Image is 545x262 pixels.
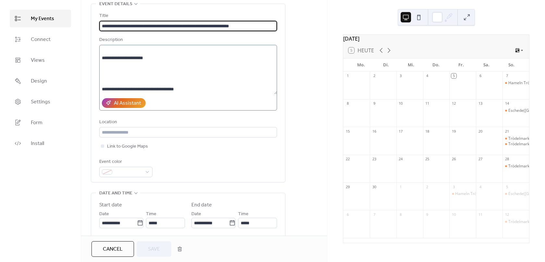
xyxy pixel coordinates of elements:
div: Title [99,12,276,20]
span: Time [146,210,156,218]
div: 3 [451,184,456,189]
a: Install [10,135,71,152]
div: 6 [478,73,483,78]
span: Link to Google Maps [107,143,148,151]
div: 10 [451,212,456,217]
a: My Events [10,10,71,27]
a: Form [10,114,71,131]
div: 19 [451,129,456,134]
div: Hameln Trödelmarkt Edeka Center Hermasch [449,191,476,197]
div: 9 [372,101,377,106]
div: So. [499,59,524,72]
div: 15 [345,129,350,134]
div: 28 [504,157,509,162]
span: Date and time [99,190,132,197]
div: 1 [398,184,403,189]
div: AI Assistant [114,99,141,107]
div: Di. [373,59,398,72]
div: 6 [345,212,350,217]
div: 2 [372,73,377,78]
div: 25 [425,157,430,162]
div: 30 [372,184,377,189]
div: 1 [345,73,350,78]
div: 12 [504,212,509,217]
div: 4 [478,184,483,189]
div: Mi. [399,59,424,72]
div: 10 [398,101,403,106]
div: 13 [478,101,483,106]
div: 2 [425,184,430,189]
div: 12 [451,101,456,106]
a: Design [10,72,71,90]
div: 3 [398,73,403,78]
div: 4 [425,73,430,78]
div: Do. [424,59,449,72]
div: 7 [504,73,509,78]
div: 18 [425,129,430,134]
div: 17 [398,129,403,134]
div: 11 [478,212,483,217]
span: Date [99,210,109,218]
a: Views [10,51,71,69]
span: Form [31,119,42,127]
button: AI Assistant [102,98,146,108]
div: 14 [504,101,509,106]
div: Description [99,36,276,44]
div: Sa. [474,59,499,72]
div: 27 [478,157,483,162]
div: 7 [372,212,377,217]
div: Trödelmarkt Neustadt am Rübenberge Edeka-Center Hanekamp TRÖDEL SONDERPREISE [503,164,529,169]
div: 21 [504,129,509,134]
div: 11 [425,101,430,106]
div: Location [99,118,276,126]
span: Connect [31,36,51,44]
div: 9 [425,212,430,217]
span: Views [31,57,45,64]
span: Event details [99,0,132,8]
div: Eschede(Celle) Trödelmarkt Edeka Durasin TRÖDEL SONDERPREISE [503,191,529,197]
div: Fr. [449,59,474,72]
div: Start date [99,201,122,209]
span: Time [238,210,248,218]
div: 23 [372,157,377,162]
div: 29 [345,184,350,189]
div: 8 [398,212,403,217]
span: Settings [31,98,50,106]
div: Hameln Trödelmarkt Edeka Center Hermasch [503,80,529,86]
div: 5 [451,73,456,78]
a: Connect [10,31,71,48]
div: 24 [398,157,403,162]
div: Trödelmarkt Celle(Altencelle) Edeka Durasin TRÖDLER SONDERPREISE [503,136,529,141]
a: Settings [10,93,71,111]
div: End date [191,201,212,209]
div: 5 [504,184,509,189]
span: Cancel [103,245,123,253]
div: 20 [478,129,483,134]
div: [DATE] [343,35,529,43]
span: Date [191,210,201,218]
div: Mo. [348,59,373,72]
span: Design [31,77,47,85]
div: Event color [99,158,151,166]
div: Trödelmarkt Stolzenau Raiffeisen Markt TRÖDEL SONDERPREISE [503,141,529,147]
div: Eschede(Celle) Trödelmarkt Edeka Durasin TRÖDEL SONDERPREISE [503,108,529,113]
div: Trödelmarkt Celle(Altencelle) Edeka Durasin TRÖDLER SONDERPREISE [503,219,529,225]
div: 26 [451,157,456,162]
span: My Events [31,15,54,23]
div: 8 [345,101,350,106]
div: 16 [372,129,377,134]
button: Cancel [91,241,134,257]
span: Install [31,140,44,148]
div: 22 [345,157,350,162]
